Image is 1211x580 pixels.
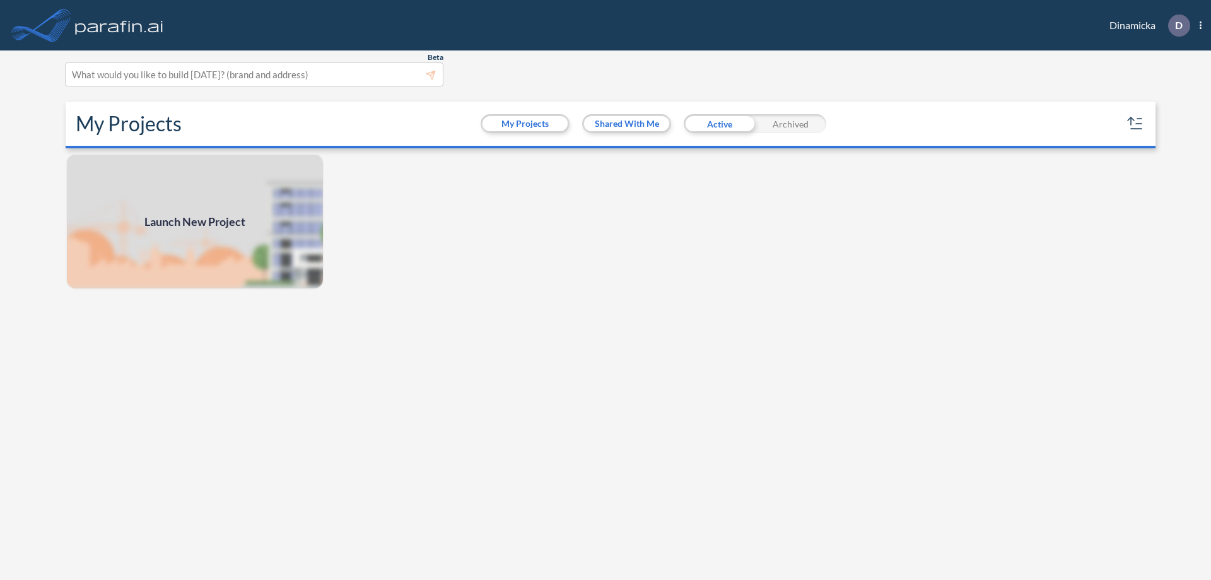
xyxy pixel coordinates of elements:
[684,114,755,133] div: Active
[73,13,166,38] img: logo
[66,153,324,290] img: add
[483,116,568,131] button: My Projects
[66,153,324,290] a: Launch New Project
[584,116,669,131] button: Shared With Me
[76,112,182,136] h2: My Projects
[1091,15,1202,37] div: Dinamicka
[1175,20,1183,31] p: D
[755,114,826,133] div: Archived
[1125,114,1145,134] button: sort
[428,52,443,62] span: Beta
[144,213,245,230] span: Launch New Project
